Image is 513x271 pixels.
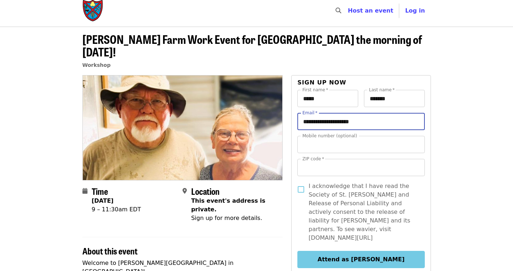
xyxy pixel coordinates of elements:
span: Sign up for more details. [191,215,262,221]
div: 9 – 11:30am EDT [92,205,141,214]
span: About this event [82,244,138,257]
label: Last name [369,88,395,92]
button: Log in [399,4,431,18]
strong: [DATE] [92,197,114,204]
a: Host an event [348,7,393,14]
span: This event's address is private. [191,197,265,213]
span: Time [92,185,108,197]
label: First name [302,88,328,92]
label: Email [302,111,318,115]
input: Last name [364,90,425,107]
button: Attend as [PERSON_NAME] [297,251,424,268]
input: ZIP code [297,159,424,176]
i: search icon [336,7,341,14]
input: Search [346,2,351,19]
span: Sign up now [297,79,346,86]
i: map-marker-alt icon [183,188,187,194]
label: Mobile number (optional) [302,134,357,138]
label: ZIP code [302,157,324,161]
input: Mobile number (optional) [297,136,424,153]
span: [PERSON_NAME] Farm Work Event for [GEOGRAPHIC_DATA] the morning of [DATE]! [82,31,422,60]
span: I acknowledge that I have read the Society of St. [PERSON_NAME] and Release of Personal Liability... [309,182,419,242]
img: Walker Farm Work Event for Durham Academy the morning of 8/29/2025! organized by Society of St. A... [83,75,283,180]
input: Email [297,113,424,130]
a: Workshop [82,62,111,68]
span: Log in [405,7,425,14]
i: calendar icon [82,188,87,194]
input: First name [297,90,358,107]
span: Location [191,185,220,197]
